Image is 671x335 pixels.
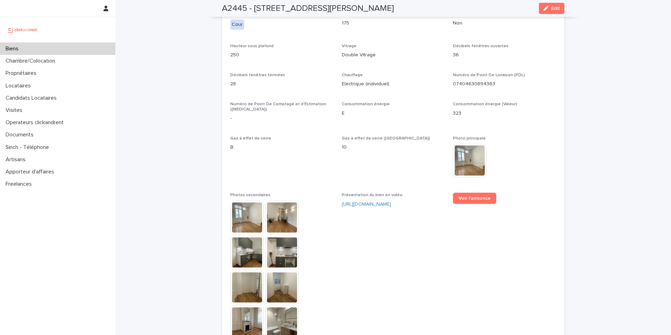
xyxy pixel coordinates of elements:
[3,119,69,126] p: Operateurs clickandrent
[230,51,333,59] p: 250
[453,80,556,88] p: 07404630894363
[453,73,525,77] span: Numéro de Point De Livraison (PDL)
[453,193,496,204] a: Voir l'annonce
[453,136,486,141] span: Photo principale
[539,3,564,14] button: Edit
[230,144,333,151] p: B
[342,44,356,48] span: Vitrage
[230,80,333,88] p: 28
[3,58,61,64] p: Chambre/Colocation
[3,144,55,151] p: Sinch - Téléphone
[459,196,491,201] span: Voir l'annonce
[342,20,445,27] p: 175
[3,156,31,163] p: Artisans
[3,83,36,89] p: Locataires
[3,131,39,138] p: Documents
[3,95,62,101] p: Candidats Locataires
[3,45,24,52] p: Biens
[342,202,391,207] a: [URL][DOMAIN_NAME]
[342,102,390,106] span: Consommation énergie
[222,3,394,14] h2: A2445 - [STREET_ADDRESS][PERSON_NAME]
[453,102,517,106] span: Consommation énergie (Valeur)
[342,80,445,88] p: Electrique (individuel)
[551,6,560,11] span: Edit
[453,44,508,48] span: Décibels fenêtres ouvertes
[342,110,445,117] p: E
[230,20,244,30] div: Cour
[342,193,403,197] span: Présentation du bien en vidéo
[453,110,556,117] p: 323
[230,73,285,77] span: Décibels fenêtres fermées
[453,51,556,59] p: 36
[342,144,445,151] p: 10
[230,102,326,111] span: Numéro de Point De Comptage et d'Estimation ([MEDICAL_DATA])
[342,73,363,77] span: Chauffage
[3,107,28,114] p: Visites
[342,51,445,59] p: Double Vitrage
[3,169,60,175] p: Apporteur d'affaires
[3,181,37,187] p: Freelances
[230,44,274,48] span: Hauteur sous plafond
[230,193,270,197] span: Photos secondaires
[3,70,42,77] p: Propriétaires
[230,136,271,141] span: Gaz à effet de serre
[342,136,430,141] span: Gaz à effet de serre ([GEOGRAPHIC_DATA])
[6,23,39,37] img: UCB0brd3T0yccxBKYDjQ
[230,115,333,122] p: -
[453,20,556,27] p: Non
